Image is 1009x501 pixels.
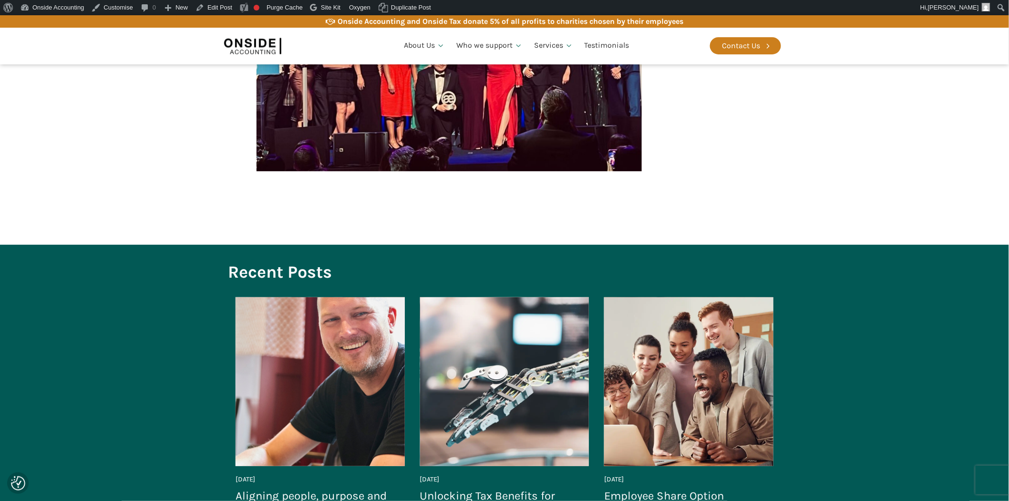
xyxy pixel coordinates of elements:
[722,40,760,52] div: Contact Us
[451,30,528,62] a: Who we support
[236,474,255,485] div: [DATE]
[11,476,25,491] button: Consent Preferences
[579,30,635,62] a: Testimonials
[321,4,340,11] span: Site Kit
[710,37,781,54] a: Contact Us
[928,4,979,11] span: [PERSON_NAME]
[604,474,624,485] div: [DATE]
[228,259,332,286] h1: Recent Posts
[528,30,579,62] a: Services
[338,15,683,28] div: Onside Accounting and Onside Tax donate 5% of all profits to charities chosen by their employees
[254,5,259,10] div: Focus keyphrase not set
[11,476,25,491] img: Revisit consent button
[224,35,281,57] img: Onside Accounting
[420,474,440,485] div: [DATE]
[398,30,451,62] a: About Us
